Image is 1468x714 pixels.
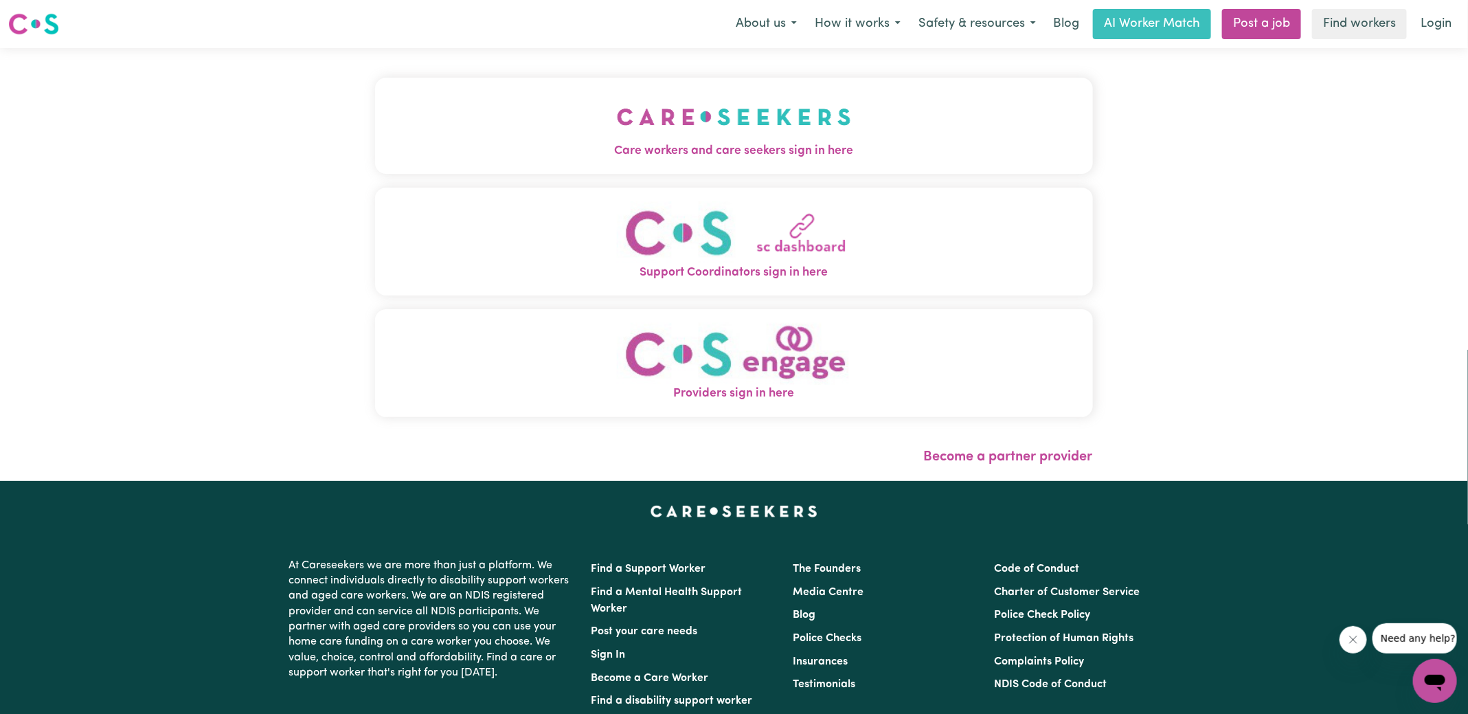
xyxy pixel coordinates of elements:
a: Media Centre [793,587,863,598]
button: Safety & resources [910,10,1045,38]
a: Insurances [793,656,848,667]
button: Providers sign in here [375,309,1093,417]
a: Charter of Customer Service [994,587,1140,598]
a: Blog [1045,9,1087,39]
a: AI Worker Match [1093,9,1211,39]
button: About us [727,10,806,38]
a: Find a Support Worker [591,564,706,574]
button: Support Coordinators sign in here [375,188,1093,295]
a: Police Checks [793,633,861,644]
span: Care workers and care seekers sign in here [375,142,1093,160]
a: Post a job [1222,9,1301,39]
img: Careseekers logo [8,12,59,36]
a: Complaints Policy [994,656,1084,667]
iframe: Button to launch messaging window [1413,659,1457,703]
iframe: Message from company [1373,623,1457,654]
a: Protection of Human Rights [994,633,1133,644]
a: Become a partner provider [924,450,1093,464]
a: The Founders [793,564,861,574]
a: Sign In [591,649,626,660]
iframe: Close message [1340,626,1367,654]
a: Careseekers logo [8,8,59,40]
a: Careseekers home page [651,506,817,517]
a: Find a Mental Health Support Worker [591,587,743,614]
a: Blog [793,610,815,621]
a: Find a disability support worker [591,695,753,706]
a: Find workers [1312,9,1407,39]
a: Become a Care Worker [591,673,709,684]
button: How it works [806,10,910,38]
span: Providers sign in here [375,385,1093,403]
a: Post your care needs [591,626,698,637]
a: Police Check Policy [994,610,1090,621]
span: Support Coordinators sign in here [375,264,1093,282]
a: Login [1412,9,1460,39]
a: NDIS Code of Conduct [994,679,1107,690]
button: Care workers and care seekers sign in here [375,78,1093,174]
a: Testimonials [793,679,855,690]
a: Code of Conduct [994,564,1079,574]
p: At Careseekers we are more than just a platform. We connect individuals directly to disability su... [289,553,575,687]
